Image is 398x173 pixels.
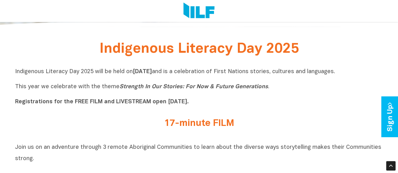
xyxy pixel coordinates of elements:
[120,84,268,89] i: Strength In Our Stories: For Now & Future Generations
[386,161,395,170] div: Scroll Back to Top
[133,69,152,74] b: [DATE]
[99,43,299,56] span: Indigenous Literacy Day 2025
[183,3,215,19] img: Logo
[15,145,381,161] span: Join us on an adventure through 3 remote Aboriginal Communities to learn about the diverse ways s...
[15,99,189,105] b: Registrations for the FREE FILM and LIVESTREAM open [DATE].
[81,118,317,129] h2: 17-minute FILM
[15,68,383,106] p: Indigenous Literacy Day 2025 will be held on and is a celebration of First Nations stories, cultu...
